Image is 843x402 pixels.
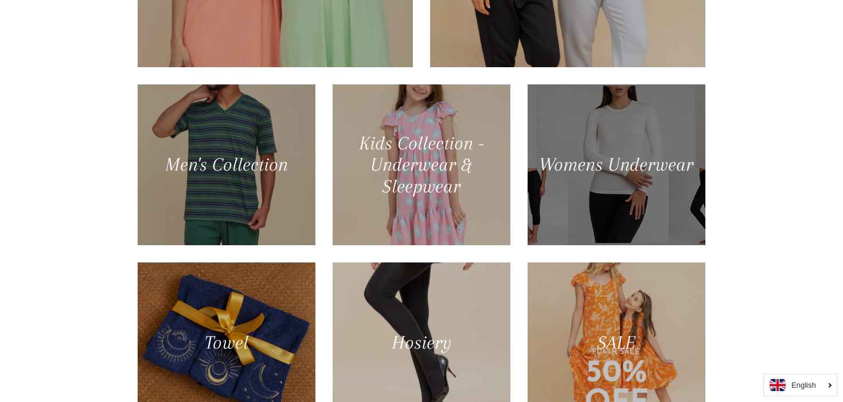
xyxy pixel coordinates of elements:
a: English [770,379,831,391]
a: Men's Collection [138,84,315,245]
a: Kids Collection - Underwear & Sleepwear [333,84,510,245]
a: Womens Underwear [528,84,705,245]
i: English [791,381,816,389]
